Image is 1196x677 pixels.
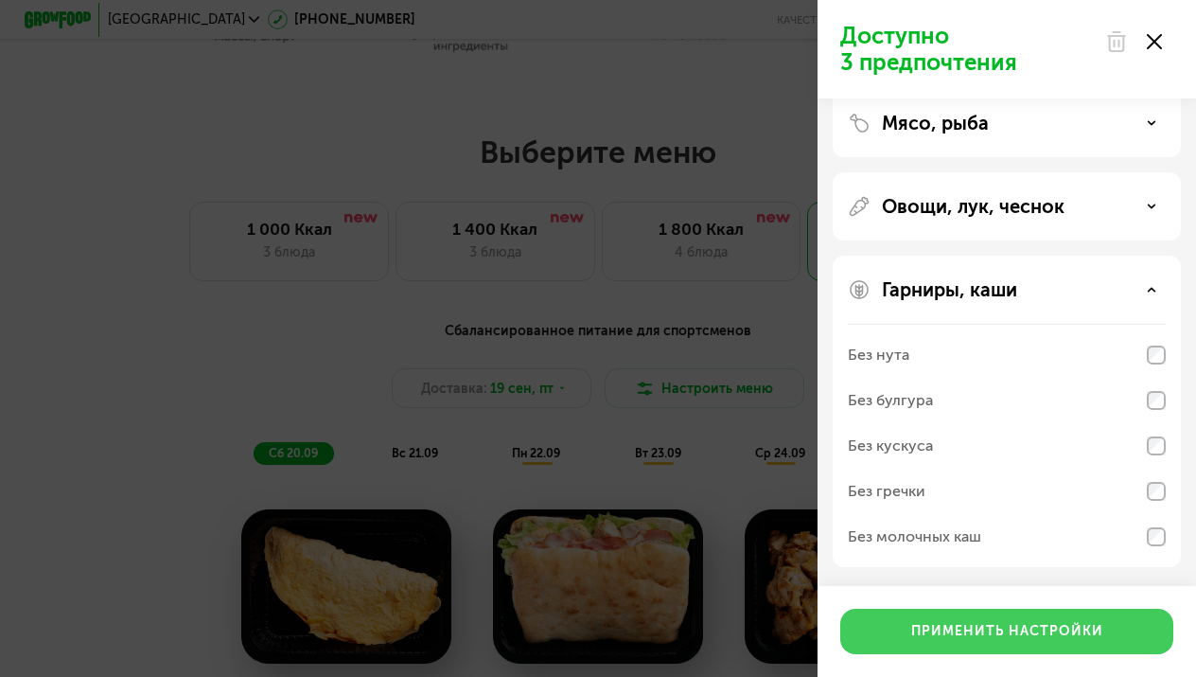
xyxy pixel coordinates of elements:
[911,622,1103,641] div: Применить настройки
[848,526,981,548] div: Без молочных каш
[848,389,933,412] div: Без булгура
[848,435,933,457] div: Без кускуса
[882,195,1064,218] p: Овощи, лук, чеснок
[840,609,1173,654] button: Применить настройки
[848,344,909,366] div: Без нута
[840,23,1094,76] p: Доступно 3 предпочтения
[848,480,925,503] div: Без гречки
[882,112,989,134] p: Мясо, рыба
[882,278,1017,301] p: Гарниры, каши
